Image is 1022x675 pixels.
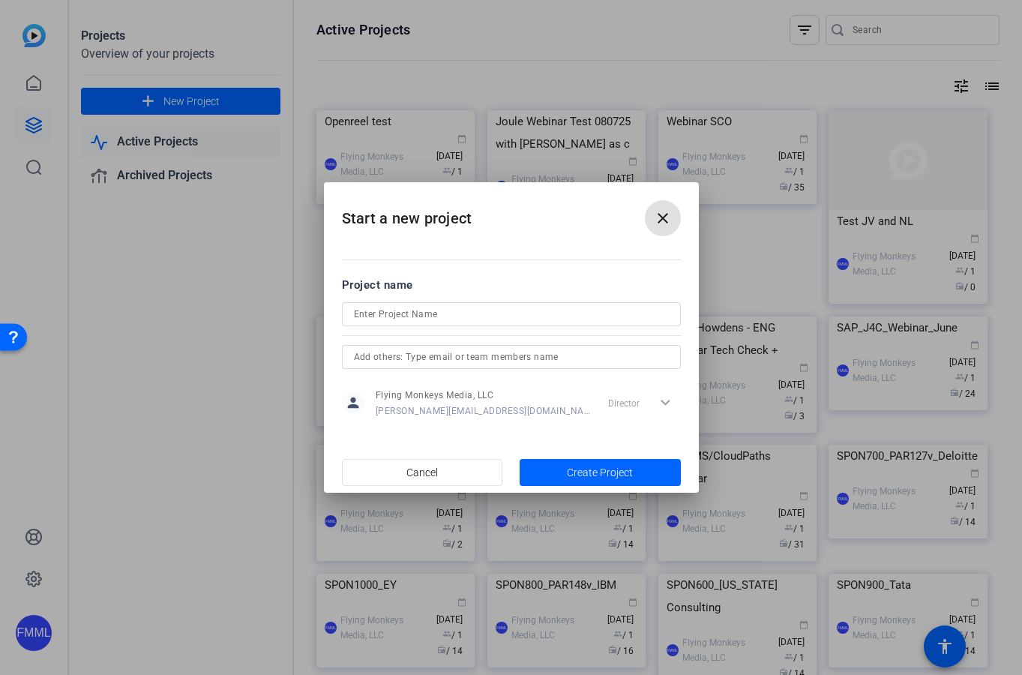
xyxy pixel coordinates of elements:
[354,305,669,323] input: Enter Project Name
[520,459,681,486] button: Create Project
[406,458,438,487] span: Cancel
[342,277,681,293] div: Project name
[342,391,364,414] mat-icon: person
[376,389,591,401] span: Flying Monkeys Media, LLC
[654,209,672,227] mat-icon: close
[354,348,669,366] input: Add others: Type email or team members name
[342,459,503,486] button: Cancel
[376,405,591,417] span: [PERSON_NAME][EMAIL_ADDRESS][DOMAIN_NAME]
[567,465,633,481] span: Create Project
[324,182,699,243] h2: Start a new project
